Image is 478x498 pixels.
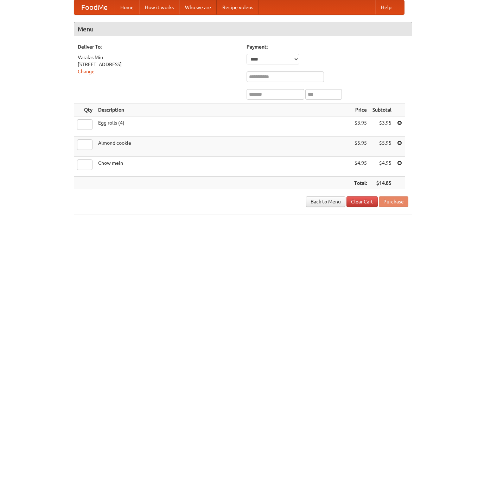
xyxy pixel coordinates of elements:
[95,116,351,137] td: Egg rolls (4)
[351,137,370,157] td: $5.95
[74,103,95,116] th: Qty
[306,196,345,207] a: Back to Menu
[370,116,394,137] td: $3.95
[74,0,115,14] a: FoodMe
[115,0,139,14] a: Home
[78,61,240,68] div: [STREET_ADDRESS]
[370,103,394,116] th: Subtotal
[247,43,408,50] h5: Payment:
[95,157,351,177] td: Chow mein
[346,196,378,207] a: Clear Cart
[78,54,240,61] div: Varalas Miu
[351,116,370,137] td: $3.95
[78,43,240,50] h5: Deliver To:
[179,0,217,14] a: Who we are
[370,177,394,190] th: $14.85
[370,157,394,177] td: $4.95
[74,22,412,36] h4: Menu
[217,0,259,14] a: Recipe videos
[139,0,179,14] a: How it works
[95,137,351,157] td: Almond cookie
[351,177,370,190] th: Total:
[379,196,408,207] button: Purchase
[351,103,370,116] th: Price
[370,137,394,157] td: $5.95
[95,103,351,116] th: Description
[375,0,397,14] a: Help
[351,157,370,177] td: $4.95
[78,69,95,74] a: Change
